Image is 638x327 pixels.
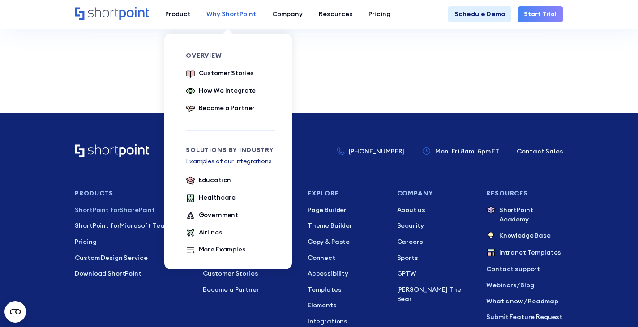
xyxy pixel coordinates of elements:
p: SharePoint [75,205,190,215]
a: Submit Feature Request [486,312,563,322]
div: How We Integrate [199,86,256,95]
a: Connect [308,253,384,263]
div: Education [199,175,231,185]
a: More Examples [186,245,246,256]
div: Customer Stories [199,68,254,78]
h3: Explore [308,190,384,197]
a: Integrations [308,317,384,326]
a: About us [397,205,474,215]
h3: Company [397,190,474,197]
a: ShortPoint forSharePoint [75,205,190,215]
p: Microsoft Teams [75,221,190,230]
div: Airlines [199,228,223,237]
h3: Resources [486,190,563,197]
a: Company [264,6,311,22]
div: Overview [186,52,275,59]
span: ShortPoint for [75,206,120,214]
div: Why ShortPoint [206,9,256,19]
a: Resources [311,6,361,22]
a: Theme Builder [308,221,384,230]
a: Accessibility [308,269,384,278]
p: Mon–Fri 8am–5pm ET [435,147,500,156]
p: [PHONE_NUMBER] [349,147,404,156]
a: Product [157,6,199,22]
a: Customer Stories [186,68,254,80]
a: Webinars [486,281,517,289]
a: Page Builder [308,205,384,215]
p: Knowledge Base [499,231,551,242]
div: Healthcare [199,193,236,202]
a: Airlines [186,228,222,239]
a: Government [186,210,238,221]
a: [PERSON_NAME] The Bear [397,285,474,304]
a: Home [75,144,149,158]
iframe: Chat Widget [593,284,638,327]
a: Intranet Templates [486,248,563,259]
div: Government [199,210,239,220]
a: Pricing [360,6,398,22]
p: ShortPoint Academy [499,205,563,225]
div: More Examples [199,245,246,254]
div: Product [165,9,191,19]
a: Templates [308,285,384,294]
a: Contact Sales [517,147,563,156]
a: Healthcare [186,193,236,204]
div: Solutions by Industry [186,147,275,153]
a: What's new / Roadmap [486,297,563,306]
div: Company [272,9,303,19]
p: Sports [397,253,474,263]
h3: Products [75,190,190,197]
div: Become a Partner [199,103,255,113]
a: Schedule Demo [448,6,511,22]
span: ShortPoint for [75,221,120,229]
a: Home [75,7,149,21]
p: Intranet Templates [499,248,561,259]
a: Security [397,221,474,230]
a: Blog [520,281,534,289]
div: Widget chat [593,284,638,327]
a: Contact support [486,264,563,274]
a: Download ShortPoint [75,269,190,278]
a: Knowledge Base [486,231,563,242]
a: Careers [397,237,474,246]
div: Pricing [368,9,390,19]
a: Custom Design Service [75,253,190,263]
a: ShortPoint forMicrosoft Teams [75,221,190,230]
a: Why ShortPoint [199,6,265,22]
a: How We Integrate [186,86,256,97]
a: GPTW [397,269,474,278]
a: Become a Partner [203,285,295,294]
a: [PHONE_NUMBER] [337,147,404,156]
p: / [486,280,563,290]
a: Start Trial [518,6,563,22]
div: Resources [319,9,353,19]
a: Become a Partner [186,103,255,115]
a: Copy & Paste [308,237,384,246]
p: Examples of our Integrations [186,157,275,166]
a: Pricing [75,237,190,246]
a: Elements [308,301,384,310]
a: Education [186,175,231,187]
a: ShortPoint Academy [486,205,563,225]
